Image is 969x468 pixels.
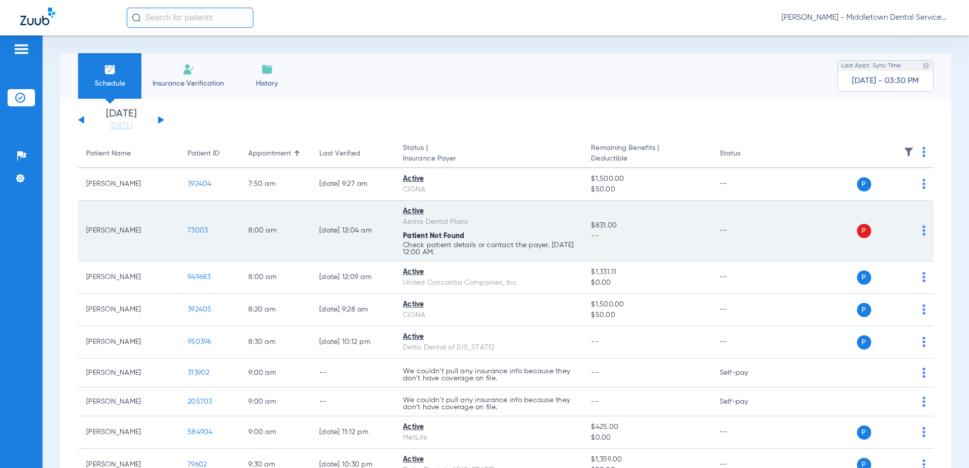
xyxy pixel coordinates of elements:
[311,359,395,387] td: --
[591,454,703,465] span: $1,359.00
[712,168,780,201] td: --
[86,79,134,89] span: Schedule
[583,140,711,168] th: Remaining Benefits |
[900,179,910,189] img: x.svg
[403,153,575,164] span: Insurance Payer
[86,148,171,159] div: Patient Name
[149,79,228,89] span: Insurance Verification
[248,148,291,159] div: Appointment
[240,261,311,294] td: 8:00 AM
[91,121,152,131] a: [DATE]
[922,62,929,69] img: last sync help info
[188,274,211,281] span: 949683
[922,147,925,157] img: group-dot-blue.svg
[591,174,703,184] span: $1,500.00
[78,359,179,387] td: [PERSON_NAME]
[591,422,703,433] span: $425.00
[188,428,213,436] span: 584904
[591,338,599,345] span: --
[712,359,780,387] td: Self-pay
[403,368,575,382] p: We couldn’t pull any insurance info because they don’t have coverage on file.
[712,416,780,449] td: --
[403,267,575,278] div: Active
[591,310,703,321] span: $50.00
[240,387,311,416] td: 9:00 AM
[900,337,910,347] img: x.svg
[922,304,925,315] img: group-dot-blue.svg
[712,261,780,294] td: --
[591,220,703,231] span: $831.00
[918,419,969,468] iframe: Chat Widget
[311,294,395,326] td: [DATE] 9:28 AM
[188,148,219,159] div: Patient ID
[78,261,179,294] td: [PERSON_NAME]
[857,224,871,238] span: P
[403,299,575,310] div: Active
[591,184,703,195] span: $50.00
[240,416,311,449] td: 9:00 AM
[188,369,210,376] span: 313902
[248,148,303,159] div: Appointment
[712,140,780,168] th: Status
[841,61,902,71] span: Last Appt. Sync Time:
[188,398,212,405] span: 205703
[403,310,575,321] div: CIGNA
[922,272,925,282] img: group-dot-blue.svg
[922,179,925,189] img: group-dot-blue.svg
[857,177,871,191] span: P
[311,387,395,416] td: --
[403,397,575,411] p: We couldn’t pull any insurance info because they don’t have coverage on file.
[857,270,871,285] span: P
[319,148,360,159] div: Last Verified
[240,168,311,201] td: 7:50 AM
[857,303,871,317] span: P
[127,8,253,28] input: Search for patients
[712,387,780,416] td: Self-pay
[240,201,311,261] td: 8:00 AM
[591,278,703,288] span: $0.00
[857,335,871,349] span: P
[188,148,232,159] div: Patient ID
[240,326,311,359] td: 8:30 AM
[78,294,179,326] td: [PERSON_NAME]
[904,147,914,157] img: filter.svg
[403,217,575,227] div: Aetna Dental Plans
[243,79,291,89] span: History
[900,304,910,315] img: x.svg
[922,368,925,378] img: group-dot-blue.svg
[240,359,311,387] td: 9:00 AM
[403,422,575,433] div: Active
[13,43,29,55] img: hamburger-icon
[852,76,919,86] span: [DATE] - 03:30 PM
[591,231,703,242] span: --
[261,63,273,75] img: History
[188,461,207,468] span: 79602
[857,425,871,440] span: P
[591,398,599,405] span: --
[591,369,599,376] span: --
[319,148,387,159] div: Last Verified
[900,397,910,407] img: x.svg
[900,272,910,282] img: x.svg
[78,416,179,449] td: [PERSON_NAME]
[104,63,116,75] img: Schedule
[403,206,575,217] div: Active
[900,225,910,236] img: x.svg
[922,397,925,407] img: group-dot-blue.svg
[78,387,179,416] td: [PERSON_NAME]
[403,433,575,443] div: MetLife
[311,201,395,261] td: [DATE] 12:04 AM
[403,332,575,342] div: Active
[922,337,925,347] img: group-dot-blue.svg
[403,454,575,465] div: Active
[922,225,925,236] img: group-dot-blue.svg
[132,13,141,22] img: Search Icon
[712,201,780,261] td: --
[188,306,212,313] span: 392405
[182,63,195,75] img: Manual Insurance Verification
[188,180,212,187] span: 392404
[91,109,152,131] li: [DATE]
[311,326,395,359] td: [DATE] 10:12 PM
[78,201,179,261] td: [PERSON_NAME]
